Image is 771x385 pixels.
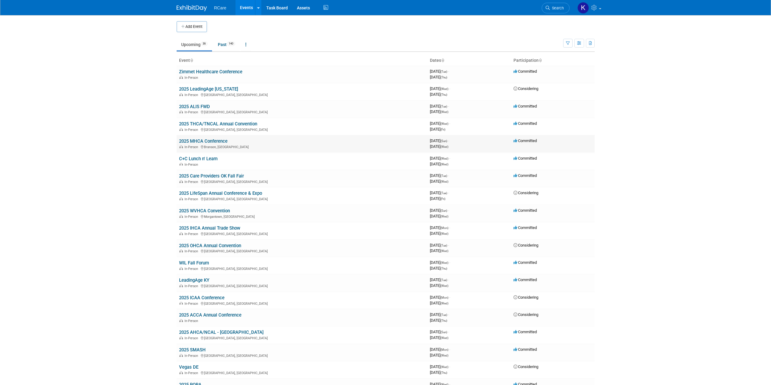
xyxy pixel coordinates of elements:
[440,232,448,235] span: (Wed)
[179,266,425,271] div: [GEOGRAPHIC_DATA], [GEOGRAPHIC_DATA]
[513,243,538,247] span: Considering
[440,122,448,125] span: (Wed)
[513,312,538,317] span: Considering
[430,260,450,265] span: [DATE]
[184,93,200,97] span: In-Person
[440,93,447,96] span: (Thu)
[179,173,244,179] a: 2025 Care Providers OK Fall Fair
[430,144,448,149] span: [DATE]
[179,231,425,236] div: [GEOGRAPHIC_DATA], [GEOGRAPHIC_DATA]
[179,109,425,114] div: [GEOGRAPHIC_DATA], [GEOGRAPHIC_DATA]
[513,277,537,282] span: Committed
[430,214,448,218] span: [DATE]
[430,69,449,74] span: [DATE]
[440,278,447,282] span: (Tue)
[513,225,537,230] span: Committed
[179,92,425,97] div: [GEOGRAPHIC_DATA], [GEOGRAPHIC_DATA]
[179,335,425,340] div: [GEOGRAPHIC_DATA], [GEOGRAPHIC_DATA]
[184,128,200,132] span: In-Person
[430,179,448,184] span: [DATE]
[449,86,450,91] span: -
[430,156,450,161] span: [DATE]
[184,354,200,358] span: In-Person
[179,208,230,214] a: 2025 WVHCA Convention
[179,248,425,253] div: [GEOGRAPHIC_DATA], [GEOGRAPHIC_DATA]
[179,104,210,109] a: 2025 ALIS FWD
[440,76,447,79] span: (Thu)
[179,156,218,161] a: C+C Lunch n' Learn
[179,128,183,131] img: In-Person Event
[227,41,235,46] span: 140
[184,371,200,375] span: In-Person
[430,283,448,288] span: [DATE]
[430,335,448,340] span: [DATE]
[184,110,200,114] span: In-Person
[449,156,450,161] span: -
[179,138,228,144] a: 2025 MHCA Conference
[440,313,447,317] span: (Tue)
[513,330,537,334] span: Committed
[430,162,448,166] span: [DATE]
[430,196,445,201] span: [DATE]
[430,370,447,375] span: [DATE]
[440,174,447,178] span: (Tue)
[179,110,183,113] img: In-Person Event
[179,145,183,148] img: In-Person Event
[179,191,262,196] a: 2025 LifeSpan Annual Conference & Expo
[448,208,449,213] span: -
[177,5,207,11] img: ExhibitDay
[430,243,449,247] span: [DATE]
[179,370,425,375] div: [GEOGRAPHIC_DATA], [GEOGRAPHIC_DATA]
[440,267,447,270] span: (Thu)
[184,76,200,80] span: In-Person
[440,261,448,264] span: (Wed)
[440,139,447,143] span: (Sun)
[441,58,444,63] a: Sort by Start Date
[179,267,183,270] img: In-Person Event
[213,39,240,50] a: Past140
[440,110,448,114] span: (Wed)
[179,301,425,306] div: [GEOGRAPHIC_DATA], [GEOGRAPHIC_DATA]
[179,179,425,184] div: [GEOGRAPHIC_DATA], [GEOGRAPHIC_DATA]
[449,347,450,352] span: -
[430,353,448,357] span: [DATE]
[179,214,425,219] div: Morgantown, [GEOGRAPHIC_DATA]
[177,39,212,50] a: Upcoming36
[440,302,448,305] span: (Wed)
[184,145,200,149] span: In-Person
[179,353,425,358] div: [GEOGRAPHIC_DATA], [GEOGRAPHIC_DATA]
[513,86,538,91] span: Considering
[179,127,425,132] div: [GEOGRAPHIC_DATA], [GEOGRAPHIC_DATA]
[430,301,448,305] span: [DATE]
[440,348,448,351] span: (Mon)
[179,121,257,127] a: 2025 THCA/TNCAL Annual Convention
[513,173,537,178] span: Committed
[430,318,447,323] span: [DATE]
[214,5,226,10] span: RCare
[184,249,200,253] span: In-Person
[430,75,447,79] span: [DATE]
[440,296,448,299] span: (Mon)
[550,6,564,10] span: Search
[449,260,450,265] span: -
[440,157,448,160] span: (Wed)
[179,249,183,252] img: In-Person Event
[448,69,449,74] span: -
[430,127,445,131] span: [DATE]
[449,121,450,126] span: -
[440,209,447,212] span: (Sun)
[513,156,537,161] span: Committed
[179,302,183,305] img: In-Person Event
[577,2,589,14] img: Khalen Ryberg
[440,365,448,369] span: (Wed)
[184,336,200,340] span: In-Person
[440,319,447,322] span: (Thu)
[430,86,450,91] span: [DATE]
[201,41,208,46] span: 36
[179,283,425,288] div: [GEOGRAPHIC_DATA], [GEOGRAPHIC_DATA]
[440,197,445,201] span: (Fri)
[177,55,427,66] th: Event
[440,226,448,230] span: (Mon)
[179,243,241,248] a: 2025 OHCA Annual Convention
[179,232,183,235] img: In-Person Event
